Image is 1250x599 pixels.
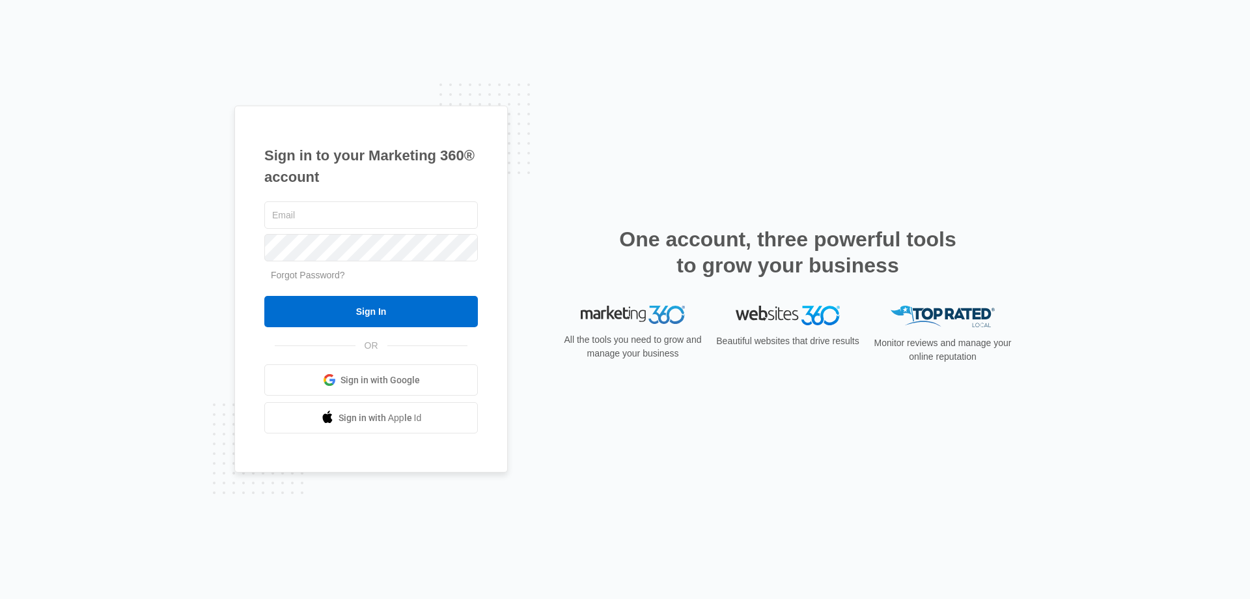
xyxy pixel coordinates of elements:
[581,306,685,324] img: Marketing 360
[264,145,478,188] h1: Sign in to your Marketing 360® account
[891,306,995,327] img: Top Rated Local
[264,364,478,396] a: Sign in with Google
[715,334,861,348] p: Beautiful websites that drive results
[355,339,387,353] span: OR
[264,296,478,327] input: Sign In
[560,333,706,360] p: All the tools you need to grow and manage your business
[271,270,345,280] a: Forgot Password?
[264,201,478,229] input: Email
[736,306,840,325] img: Websites 360
[264,402,478,433] a: Sign in with Apple Id
[339,411,422,425] span: Sign in with Apple Id
[340,373,420,387] span: Sign in with Google
[615,226,960,278] h2: One account, three powerful tools to grow your business
[870,336,1016,364] p: Monitor reviews and manage your online reputation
